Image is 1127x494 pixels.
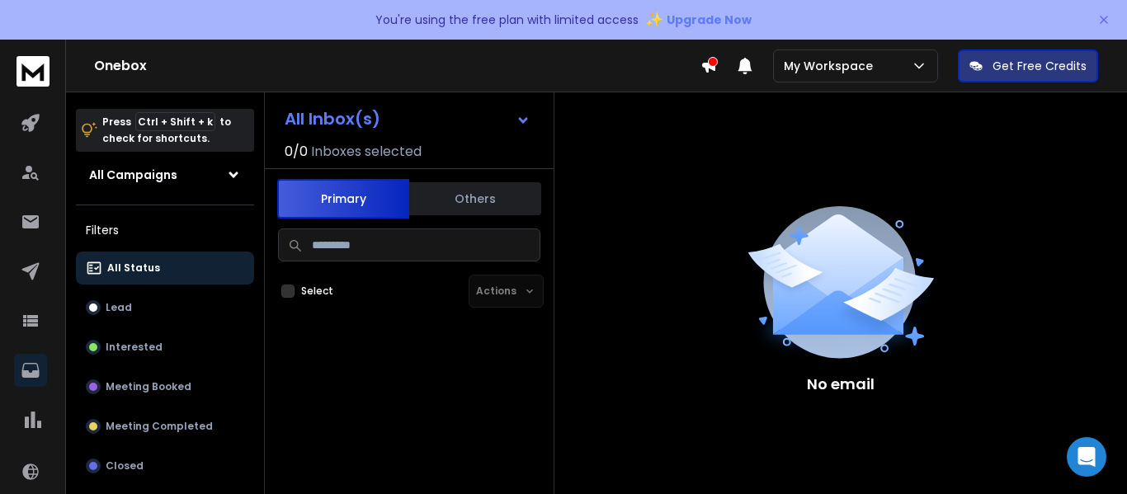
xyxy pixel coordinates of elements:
[135,112,215,131] span: Ctrl + Shift + k
[993,58,1087,74] p: Get Free Credits
[76,449,254,482] button: Closed
[375,12,639,28] p: You're using the free plan with limited access
[76,370,254,403] button: Meeting Booked
[94,56,700,76] h1: Onebox
[106,301,132,314] p: Lead
[76,158,254,191] button: All Campaigns
[89,167,177,183] h1: All Campaigns
[807,373,875,396] p: No email
[17,56,50,87] img: logo
[76,219,254,242] h3: Filters
[76,331,254,364] button: Interested
[106,420,213,433] p: Meeting Completed
[645,3,752,36] button: ✨Upgrade Now
[106,459,144,473] p: Closed
[106,380,191,393] p: Meeting Booked
[277,179,409,219] button: Primary
[645,8,663,31] span: ✨
[102,114,231,147] p: Press to check for shortcuts.
[285,142,308,162] span: 0 / 0
[667,12,752,28] span: Upgrade Now
[409,181,541,217] button: Others
[285,111,380,127] h1: All Inbox(s)
[76,291,254,324] button: Lead
[271,102,544,135] button: All Inbox(s)
[1067,437,1106,477] div: Open Intercom Messenger
[958,49,1098,82] button: Get Free Credits
[784,58,879,74] p: My Workspace
[311,142,422,162] h3: Inboxes selected
[106,341,163,354] p: Interested
[76,410,254,443] button: Meeting Completed
[107,261,160,275] p: All Status
[301,285,333,298] label: Select
[76,252,254,285] button: All Status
